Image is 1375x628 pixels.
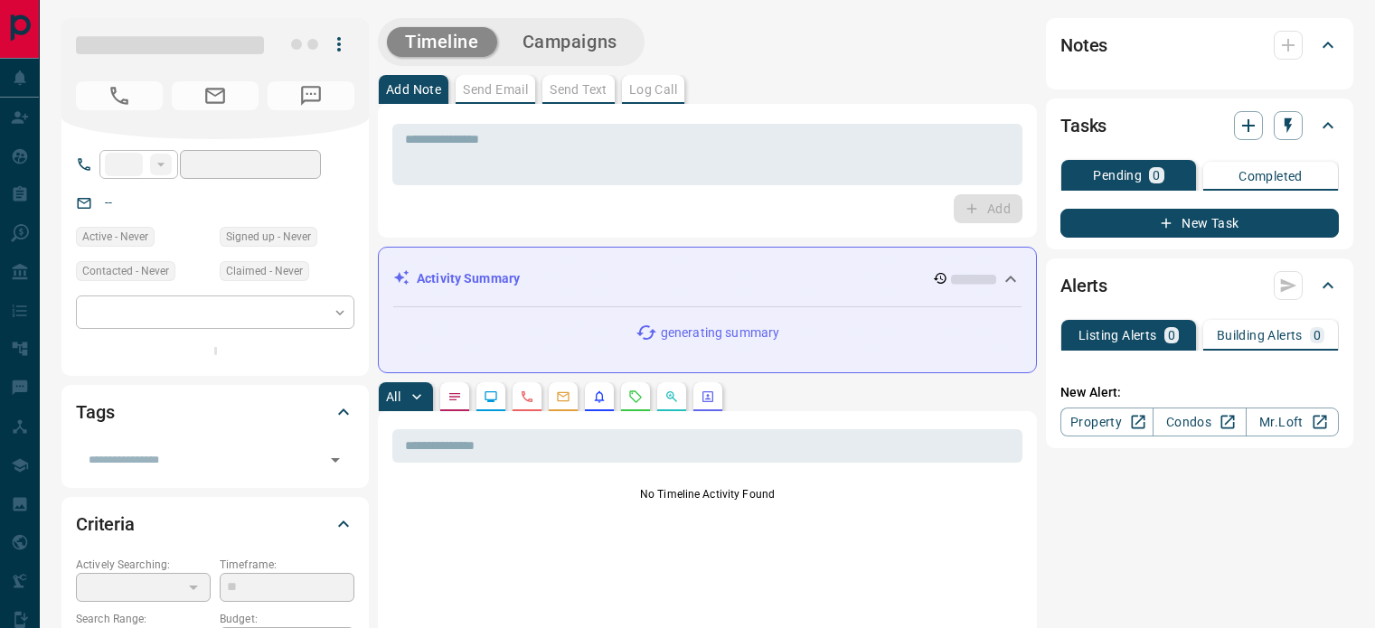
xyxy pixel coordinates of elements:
[556,389,570,404] svg: Emails
[268,81,354,110] span: No Number
[520,389,534,404] svg: Calls
[592,389,607,404] svg: Listing Alerts
[1060,408,1154,436] a: Property
[172,81,259,110] span: No Email
[664,389,679,404] svg: Opportunities
[1153,408,1246,436] a: Condos
[1093,169,1142,182] p: Pending
[76,557,211,573] p: Actively Searching:
[226,228,311,246] span: Signed up - Never
[1217,329,1303,342] p: Building Alerts
[1238,170,1303,183] p: Completed
[76,611,211,627] p: Search Range:
[1314,329,1321,342] p: 0
[1060,23,1339,67] div: Notes
[1246,408,1339,436] a: Mr.Loft
[226,262,303,280] span: Claimed - Never
[1078,329,1157,342] p: Listing Alerts
[76,502,354,546] div: Criteria
[417,269,520,288] p: Activity Summary
[661,323,779,342] p: generating summary
[220,611,354,627] p: Budget:
[220,557,354,573] p: Timeframe:
[76,81,163,110] span: No Number
[1168,329,1175,342] p: 0
[387,27,497,57] button: Timeline
[393,262,1022,295] div: Activity Summary
[1060,31,1107,60] h2: Notes
[1153,169,1160,182] p: 0
[392,486,1022,502] p: No Timeline Activity Found
[76,510,135,539] h2: Criteria
[82,262,169,280] span: Contacted - Never
[386,390,400,403] p: All
[82,228,148,246] span: Active - Never
[484,389,498,404] svg: Lead Browsing Activity
[1060,209,1339,238] button: New Task
[1060,264,1339,307] div: Alerts
[1060,104,1339,147] div: Tasks
[76,398,114,426] h2: Tags
[447,389,462,404] svg: Notes
[628,389,643,404] svg: Requests
[504,27,636,57] button: Campaigns
[1060,111,1107,140] h2: Tasks
[105,195,112,210] a: --
[323,447,348,473] button: Open
[76,390,354,434] div: Tags
[701,389,715,404] svg: Agent Actions
[1060,271,1107,300] h2: Alerts
[1060,383,1339,402] p: New Alert:
[386,83,441,96] p: Add Note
